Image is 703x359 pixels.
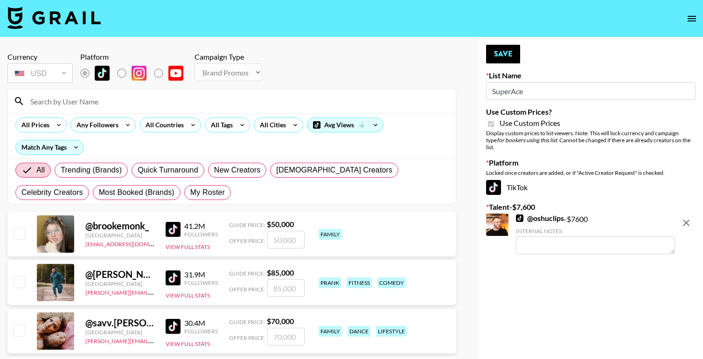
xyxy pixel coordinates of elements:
a: @oshuclips [516,214,564,223]
img: TikTok [516,214,523,222]
a: [PERSON_NAME][EMAIL_ADDRESS][DOMAIN_NAME] [85,336,223,345]
button: open drawer [682,9,701,28]
div: 30.4M [184,318,218,328]
div: comedy [377,277,406,288]
strong: $ 70,000 [267,317,294,325]
div: Platform [80,52,191,62]
div: family [319,229,342,240]
span: Offer Price: [229,286,265,293]
span: My Roster [190,187,225,198]
div: @ savv.[PERSON_NAME] [85,317,154,329]
label: List Name [486,71,696,80]
img: TikTok [486,180,501,195]
div: Currency is locked to USD [7,62,73,85]
span: Use Custom Prices [500,118,560,128]
div: [GEOGRAPHIC_DATA] [85,232,154,239]
span: [DEMOGRAPHIC_DATA] Creators [276,165,392,176]
input: 50,000 [267,231,305,249]
label: Use Custom Prices? [486,107,696,117]
span: Celebrity Creators [21,187,83,198]
label: Platform [486,158,696,167]
div: @ brookemonk_ [85,220,154,232]
div: All Tags [205,118,235,132]
div: Display custom prices to list viewers. Note: This will lock currency and campaign type . Cannot b... [486,130,696,151]
button: View Full Stats [166,292,210,299]
strong: $ 50,000 [267,220,294,228]
img: TikTok [166,319,181,334]
span: Guide Price: [229,221,265,228]
div: 31.9M [184,270,218,279]
img: YouTube [168,66,183,81]
div: Campaign Type [195,52,262,62]
div: Avg Views [307,118,383,132]
div: Followers [184,231,218,238]
div: List locked to TikTok. [80,63,191,83]
button: View Full Stats [166,243,210,250]
img: Grail Talent [7,7,101,29]
span: Trending (Brands) [61,165,122,176]
img: TikTok [166,222,181,237]
span: New Creators [214,165,261,176]
img: Instagram [132,66,146,81]
a: [PERSON_NAME][EMAIL_ADDRESS][DOMAIN_NAME] [85,287,223,296]
input: 85,000 [267,279,305,297]
strong: $ 85,000 [267,268,294,277]
div: [GEOGRAPHIC_DATA] [85,280,154,287]
span: Guide Price: [229,318,265,325]
img: TikTok [166,270,181,285]
span: Offer Price: [229,237,265,244]
div: Followers [184,279,218,286]
span: Guide Price: [229,270,265,277]
label: Talent - $ 7,600 [486,202,696,212]
img: TikTok [95,66,110,81]
span: Offer Price: [229,334,265,341]
div: Currency [7,52,73,62]
a: [EMAIL_ADDRESS][DOMAIN_NAME] [85,239,179,248]
span: All [36,165,45,176]
div: All Prices [16,118,51,132]
div: @ [PERSON_NAME].[PERSON_NAME] [85,269,154,280]
button: remove [677,214,696,232]
div: Followers [184,328,218,335]
div: 41.2M [184,221,218,231]
div: [GEOGRAPHIC_DATA] [85,329,154,336]
input: 70,000 [267,328,305,345]
div: Internal Notes: [516,228,675,235]
div: - $ 7600 [516,214,675,254]
div: TikTok [486,180,696,195]
span: Most Booked (Brands) [99,187,174,198]
span: Quick Turnaround [138,165,198,176]
div: Match Any Tags [16,140,84,154]
div: Any Followers [71,118,120,132]
div: prank [319,277,341,288]
div: Locked once creators are added, or if "Active Creator Request" is checked. [486,169,696,176]
div: dance [348,326,370,337]
div: USD [9,65,71,82]
div: fitness [347,277,372,288]
div: All Cities [254,118,288,132]
div: family [319,326,342,337]
button: View Full Stats [166,340,210,347]
div: lifestyle [376,326,407,337]
input: Search by User Name [25,94,450,109]
button: Save [486,45,520,63]
div: All Countries [140,118,186,132]
em: for bookers using this list [497,137,557,144]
